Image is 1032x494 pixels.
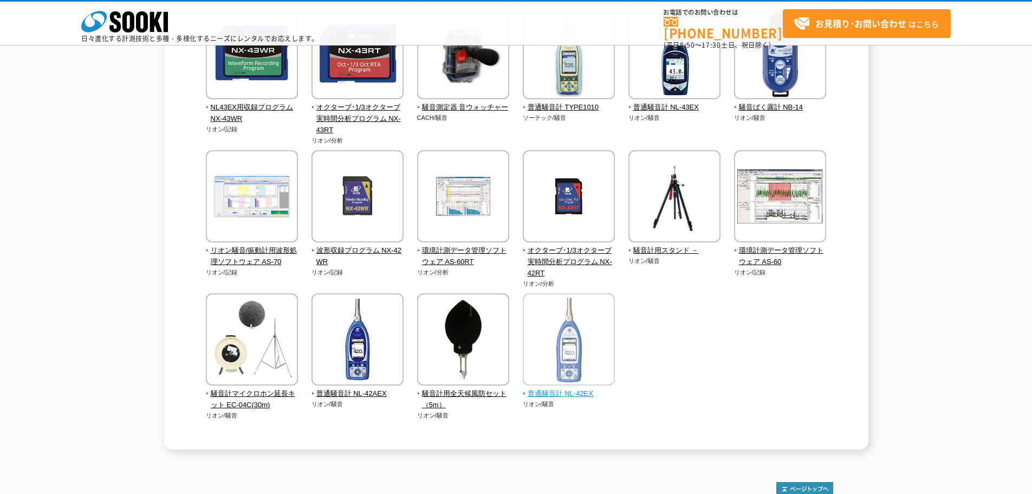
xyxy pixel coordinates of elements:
span: 17:30 [702,40,721,50]
a: 普通騒音計 TYPE1010 [523,92,615,113]
span: オクターブ･1/3オクターブ実時間分析プログラム NX-43RT [311,102,404,136]
p: CACH/騒音 [417,113,510,123]
p: 日々進化する計測技術と多種・多様化するニーズにレンタルでお応えします。 [81,35,319,42]
p: リオン/記録 [734,268,827,277]
p: リオン/騒音 [734,113,827,123]
img: 環境計測データ管理ソフトウェア AS-60RT [417,150,509,245]
img: 騒音計用スタンド － [628,150,721,245]
p: リオン/騒音 [523,400,615,409]
a: 環境計測データ管理ソフトウェア AS-60 [734,235,827,267]
img: 騒音計マイクロホン延長キット EC-04C(30m) [206,293,298,388]
a: 環境計測データ管理ソフトウェア AS-60RT [417,235,510,267]
a: 普通騒音計 NL-42AEX [311,378,404,400]
span: 普通騒音計 NL-42EX [523,388,615,400]
img: オクターブ･1/3オクターブ実時間分析プログラム NX-43RT [311,7,404,102]
p: リオン/騒音 [206,411,298,420]
p: リオン/騒音 [311,400,404,409]
a: 普通騒音計 NL-43EX [628,92,721,113]
img: 環境計測データ管理ソフトウェア AS-60 [734,150,826,245]
p: リオン/騒音 [417,411,510,420]
span: 普通騒音計 NL-43EX [628,102,721,113]
span: 8:50 [680,40,695,50]
p: ソーテック/騒音 [523,113,615,123]
span: 普通騒音計 NL-42AEX [311,388,404,400]
span: お電話でのお問い合わせは [664,9,783,16]
img: NL43EX用収録プログラム NX-43WR [206,7,298,102]
img: 波形収録プログラム NX-42WR [311,150,404,245]
img: リオン騒音/振動計用波形処理ソフトウェア AS-70 [206,150,298,245]
p: リオン/記録 [206,125,298,134]
a: 波形収録プログラム NX-42WR [311,235,404,267]
span: 環境計測データ管理ソフトウェア AS-60 [734,245,827,268]
span: NL43EX用収録プログラム NX-43WR [206,102,298,125]
span: 騒音計マイクロホン延長キット EC-04C(30m) [206,388,298,411]
img: 騒音測定器 音ウォッチャー [417,7,509,102]
span: 騒音計用スタンド － [628,245,721,256]
a: 騒音ばく露計 NB-14 [734,92,827,113]
a: 騒音測定器 音ウォッチャー [417,92,510,113]
p: リオン/分析 [417,268,510,277]
a: NL43EX用収録プログラム NX-43WR [206,92,298,124]
img: 普通騒音計 TYPE1010 [523,7,615,102]
a: リオン騒音/振動計用波形処理ソフトウェア AS-70 [206,235,298,267]
p: リオン/分析 [523,279,615,288]
img: オクターブ･1/3オクターブ実時間分析プログラム NX-42RT [523,150,615,245]
p: リオン/騒音 [628,113,721,123]
img: 騒音計用全天候風防セット （5m） [417,293,509,388]
img: 普通騒音計 NL-42EX [523,293,615,388]
img: 騒音ばく露計 NB-14 [734,7,826,102]
a: 普通騒音計 NL-42EX [523,378,615,400]
a: [PHONE_NUMBER] [664,17,783,39]
p: リオン/分析 [311,136,404,145]
a: お見積り･お問い合わせはこちら [783,9,951,38]
a: オクターブ･1/3オクターブ実時間分析プログラム NX-43RT [311,92,404,136]
span: はこちら [794,16,939,32]
a: オクターブ･1/3オクターブ実時間分析プログラム NX-42RT [523,235,615,279]
span: 波形収録プログラム NX-42WR [311,245,404,268]
a: 騒音計マイクロホン延長キット EC-04C(30m) [206,378,298,410]
span: 騒音ばく露計 NB-14 [734,102,827,113]
span: リオン騒音/振動計用波形処理ソフトウェア AS-70 [206,245,298,268]
span: 騒音計用全天候風防セット （5m） [417,388,510,411]
span: オクターブ･1/3オクターブ実時間分析プログラム NX-42RT [523,245,615,279]
span: (平日 ～ 土日、祝日除く) [664,40,771,50]
a: 騒音計用全天候風防セット （5m） [417,378,510,410]
span: 普通騒音計 TYPE1010 [523,102,615,113]
img: 普通騒音計 NL-42AEX [311,293,404,388]
a: 騒音計用スタンド － [628,235,721,256]
span: 環境計測データ管理ソフトウェア AS-60RT [417,245,510,268]
p: リオン/記録 [311,268,404,277]
img: 普通騒音計 NL-43EX [628,7,721,102]
p: リオン/記録 [206,268,298,277]
strong: お見積り･お問い合わせ [815,17,906,30]
p: リオン/騒音 [628,256,721,266]
span: 騒音測定器 音ウォッチャー [417,102,510,113]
